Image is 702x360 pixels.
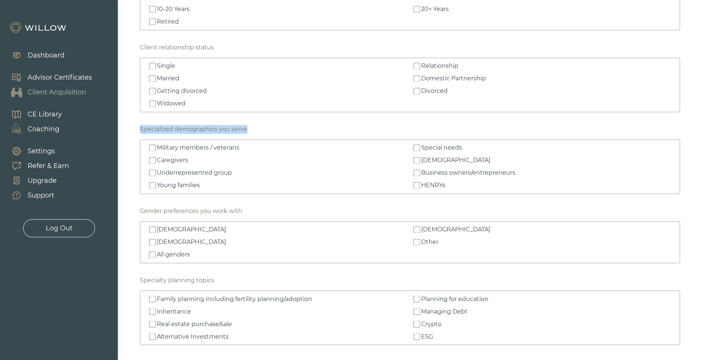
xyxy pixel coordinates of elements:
input: Divorced [413,88,420,94]
input: Business owners/entrepreneurs [413,169,420,176]
div: Support [28,191,54,200]
input: Real estate purchase/sale [149,321,156,327]
input: Alternative Investments [149,333,156,340]
img: Willow [9,22,68,34]
a: Coaching [4,122,62,136]
a: CE Library [4,107,62,122]
div: Military members / veterans [157,143,239,152]
div: 20+ Years [421,5,449,14]
div: Inheritance [157,307,191,316]
div: Relationship [421,62,458,70]
input: Domestic Partnership [413,75,420,82]
div: Upgrade [28,176,57,186]
div: CE Library [28,109,62,119]
div: HENRYs [421,181,445,190]
input: Caregivers [149,157,156,164]
div: Widowed [157,99,186,108]
div: Divorced [421,87,448,95]
div: Real estate purchase/sale [157,319,232,328]
div: ESG [421,332,433,341]
a: Refer & Earn [4,158,69,173]
input: Special needs [413,144,420,151]
input: 20+ Years [413,6,420,13]
input: Retired [149,18,156,25]
div: [DEMOGRAPHIC_DATA] [421,156,490,165]
div: Client relationship status [140,43,214,52]
div: All genders [157,250,190,259]
div: Specialized demographics you serve [140,125,247,134]
input: Widowed [149,100,156,107]
input: HENRYs [413,182,420,189]
div: Caregivers [157,156,188,165]
div: Log Out [46,223,73,233]
div: 10-20 Years [157,5,190,14]
div: Family planning including fertility planning/adoption [157,294,312,303]
input: [DEMOGRAPHIC_DATA] [413,226,420,233]
div: [DEMOGRAPHIC_DATA] [157,238,226,247]
div: Underrepresented group [157,168,232,177]
input: [DEMOGRAPHIC_DATA] [149,239,156,245]
input: Married [149,75,156,82]
a: Dashboard [4,48,64,63]
div: Single [157,62,175,70]
div: Other [421,238,438,247]
div: Planning for education [421,294,488,303]
div: Young families [157,181,200,190]
div: Dashboard [28,50,64,60]
input: Inheritance [149,308,156,315]
div: Special needs [421,143,462,152]
a: Advisor Certificates [4,70,92,85]
div: [DEMOGRAPHIC_DATA] [421,225,490,234]
input: Crypto [413,321,420,327]
div: Settings [28,146,55,156]
div: Retired [157,17,179,26]
div: Specialty planning topics [140,276,214,285]
div: Married [157,74,179,83]
input: Getting divorced [149,88,156,94]
input: Single [149,63,156,69]
div: Domestic Partnership [421,74,486,83]
input: 10-20 Years [149,6,156,13]
input: [DEMOGRAPHIC_DATA] [149,226,156,233]
div: Alternative Investments [157,332,229,341]
a: Client Acquisition [4,85,92,99]
div: Managing Debt [421,307,468,316]
input: Relationship [413,63,420,69]
div: Refer & Earn [28,161,69,171]
div: Gender preferences you work with [140,207,242,216]
a: Settings [4,144,69,158]
div: Coaching [28,124,59,134]
input: All genders [149,251,156,258]
input: Planning for education [413,296,420,302]
div: [DEMOGRAPHIC_DATA] [157,225,226,234]
input: Other [413,239,420,245]
div: Client Acquisition [28,87,86,97]
input: [DEMOGRAPHIC_DATA] [413,157,420,164]
input: Military members / veterans [149,144,156,151]
input: Family planning including fertility planning/adoption [149,296,156,302]
input: ESG [413,333,420,340]
div: Crypto [421,319,441,328]
div: Advisor Certificates [28,73,92,83]
input: Young families [149,182,156,189]
input: Underrepresented group [149,169,156,176]
input: Managing Debt [413,308,420,315]
a: Upgrade [4,173,69,188]
div: Business owners/entrepreneurs [421,168,515,177]
div: Getting divorced [157,87,207,95]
